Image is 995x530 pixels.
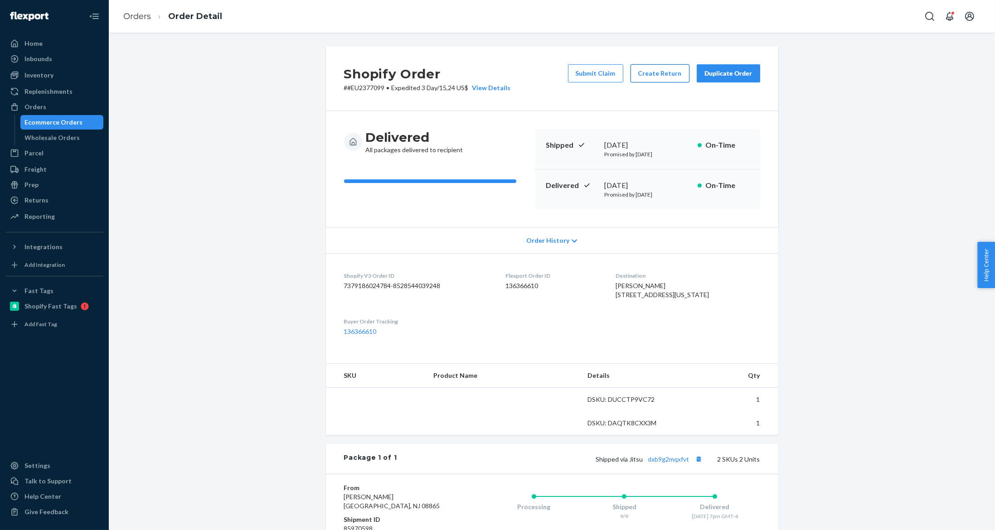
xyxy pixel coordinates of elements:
div: Package 1 of 1 [344,453,397,465]
p: Promised by [DATE] [605,150,690,158]
a: Home [5,36,103,51]
h3: Delivered [366,129,463,145]
a: Parcel [5,146,103,160]
div: Inbounds [24,54,52,63]
a: Orders [123,11,151,21]
dt: Buyer Order Tracking [344,318,491,325]
a: Add Integration [5,258,103,272]
span: • [387,84,390,92]
div: Replenishments [24,87,73,96]
div: Add Integration [24,261,65,269]
div: Parcel [24,149,44,158]
button: Duplicate Order [697,64,760,82]
div: Ecommerce Orders [25,118,83,127]
button: Close Navigation [85,7,103,25]
div: 2 SKUs 2 Units [397,453,760,465]
a: Freight [5,162,103,177]
dd: 7379186024784-8528544039248 [344,281,491,290]
div: Help Center [24,492,61,501]
button: Integrations [5,240,103,254]
th: Product Name [426,364,580,388]
div: Processing [489,502,579,511]
dt: Flexport Order ID [506,272,602,279]
td: 1 [680,411,778,435]
div: Shipped [579,502,670,511]
dt: Shopify V3 Order ID [344,272,491,279]
div: Freight [24,165,47,174]
a: Inbounds [5,52,103,66]
div: Inventory [24,71,53,80]
div: [DATE] [605,140,690,150]
a: Returns [5,193,103,207]
a: Settings [5,458,103,473]
div: Talk to Support [24,477,72,486]
div: DSKU: DAQTK8CXX3M [588,419,673,428]
p: Delivered [546,180,597,191]
ol: breadcrumbs [116,3,229,30]
div: Wholesale Orders [25,133,80,142]
div: 9/9 [579,512,670,520]
th: Qty [680,364,778,388]
div: Shopify Fast Tags [24,302,77,311]
button: Give Feedback [5,505,103,519]
a: dxb9g2mqxfvt [648,455,689,463]
button: Create Return [631,64,689,82]
a: Replenishments [5,84,103,99]
div: All packages delivered to recipient [366,129,463,154]
a: Help Center [5,489,103,504]
div: Add Fast Tag [24,320,57,328]
button: Help Center [977,242,995,288]
button: Open Search Box [921,7,939,25]
a: Ecommerce Orders [20,115,104,130]
span: Shipped via Jitsu [596,455,705,463]
button: Open notifications [941,7,959,25]
div: Returns [24,196,49,205]
span: [PERSON_NAME][GEOGRAPHIC_DATA], NJ 08865 [344,493,440,510]
dt: Destination [616,272,760,279]
div: Delivered [670,502,760,511]
div: [DATE] [605,180,690,191]
a: Reporting [5,209,103,224]
a: Order Detail [168,11,222,21]
th: SKU [326,364,427,388]
div: [DATE] 7pm GMT-4 [670,512,760,520]
span: Order History [526,236,569,245]
button: Fast Tags [5,284,103,298]
button: Open account menu [961,7,979,25]
div: Orders [24,102,46,111]
a: Talk to Support [5,474,103,488]
a: Add Fast Tag [5,317,103,332]
span: [PERSON_NAME] [STREET_ADDRESS][US_STATE] [616,282,709,299]
p: On-Time [705,140,749,150]
td: 1 [680,388,778,412]
dt: From [344,483,452,492]
div: Duplicate Order [704,69,752,78]
p: Promised by [DATE] [605,191,690,198]
div: Reporting [24,212,55,221]
div: Give Feedback [24,507,68,516]
th: Details [581,364,680,388]
p: Shipped [546,140,597,150]
div: Fast Tags [24,286,53,295]
a: Prep [5,178,103,192]
div: Home [24,39,43,48]
div: Settings [24,461,50,470]
dd: 136366610 [506,281,602,290]
img: Flexport logo [10,12,49,21]
a: Orders [5,100,103,114]
a: Inventory [5,68,103,82]
p: # #EU2377099 / 15,24 US$ [344,83,511,92]
div: DSKU: DUCCTP9VC72 [588,395,673,404]
a: Wholesale Orders [20,130,104,145]
div: Prep [24,180,39,189]
a: 136366610 [344,328,377,335]
span: Expedited 3 Day [392,84,437,92]
p: On-Time [705,180,749,191]
button: View Details [469,83,511,92]
button: Submit Claim [568,64,623,82]
button: Copy tracking number [693,453,705,465]
a: Shopify Fast Tags [5,299,103,313]
dt: Shipment ID [344,515,452,524]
